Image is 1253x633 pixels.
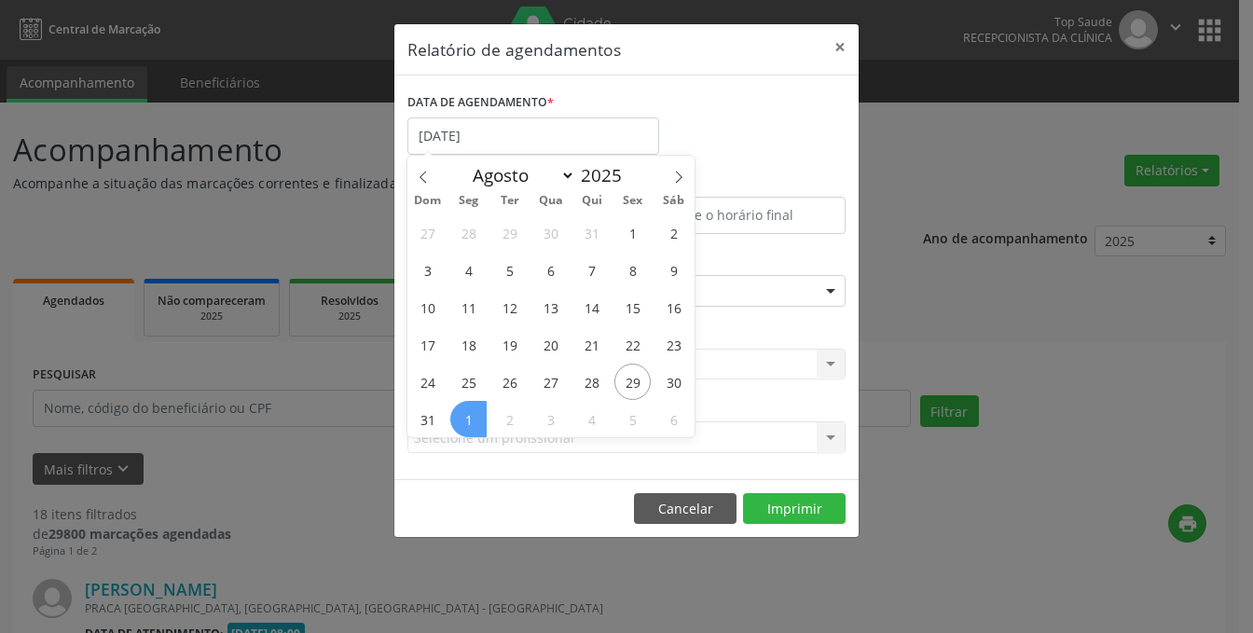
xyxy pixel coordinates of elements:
span: Agosto 3, 2025 [409,252,446,288]
span: Setembro 2, 2025 [491,401,528,437]
span: Agosto 16, 2025 [655,289,692,325]
span: Julho 29, 2025 [491,214,528,251]
span: Qua [530,195,571,207]
span: Qui [571,195,613,207]
span: Agosto 6, 2025 [532,252,569,288]
span: Agosto 11, 2025 [450,289,487,325]
input: Selecione o horário final [631,197,846,234]
span: Julho 27, 2025 [409,214,446,251]
span: Agosto 9, 2025 [655,252,692,288]
label: ATÉ [631,168,846,197]
span: Agosto 20, 2025 [532,326,569,363]
span: Agosto 29, 2025 [614,364,651,400]
span: Agosto 13, 2025 [532,289,569,325]
span: Agosto 8, 2025 [614,252,651,288]
span: Agosto 30, 2025 [655,364,692,400]
span: Seg [448,195,489,207]
span: Agosto 14, 2025 [573,289,610,325]
span: Agosto 1, 2025 [614,214,651,251]
span: Agosto 18, 2025 [450,326,487,363]
span: Setembro 4, 2025 [573,401,610,437]
span: Sex [613,195,654,207]
span: Agosto 22, 2025 [614,326,651,363]
select: Month [464,162,576,188]
button: Close [821,24,859,70]
span: Agosto 15, 2025 [614,289,651,325]
span: Setembro 6, 2025 [655,401,692,437]
input: Year [575,163,637,187]
span: Agosto 24, 2025 [409,364,446,400]
span: Agosto 12, 2025 [491,289,528,325]
span: Setembro 3, 2025 [532,401,569,437]
span: Agosto 7, 2025 [573,252,610,288]
label: DATA DE AGENDAMENTO [407,89,554,117]
span: Julho 28, 2025 [450,214,487,251]
span: Agosto 27, 2025 [532,364,569,400]
span: Agosto 10, 2025 [409,289,446,325]
span: Setembro 1, 2025 [450,401,487,437]
span: Julho 31, 2025 [573,214,610,251]
span: Julho 30, 2025 [532,214,569,251]
button: Cancelar [634,493,737,525]
span: Agosto 25, 2025 [450,364,487,400]
input: Selecione uma data ou intervalo [407,117,659,155]
span: Sáb [654,195,695,207]
span: Agosto 5, 2025 [491,252,528,288]
h5: Relatório de agendamentos [407,37,621,62]
span: Agosto 4, 2025 [450,252,487,288]
span: Agosto 2, 2025 [655,214,692,251]
span: Dom [407,195,448,207]
span: Agosto 21, 2025 [573,326,610,363]
span: Agosto 23, 2025 [655,326,692,363]
span: Agosto 17, 2025 [409,326,446,363]
span: Ter [489,195,530,207]
span: Agosto 31, 2025 [409,401,446,437]
span: Agosto 28, 2025 [573,364,610,400]
span: Agosto 26, 2025 [491,364,528,400]
span: Setembro 5, 2025 [614,401,651,437]
span: Agosto 19, 2025 [491,326,528,363]
button: Imprimir [743,493,846,525]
